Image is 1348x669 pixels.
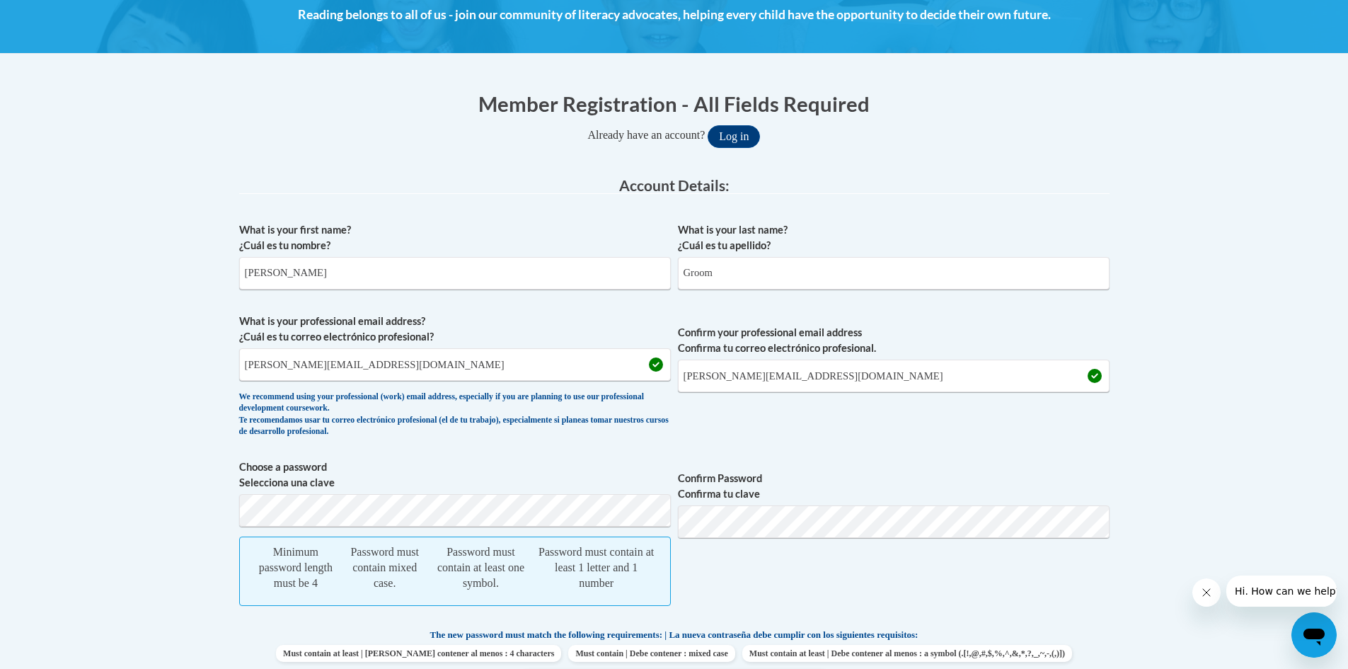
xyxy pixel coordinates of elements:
span: Already have an account? [588,129,705,141]
span: Must contain at least | [PERSON_NAME] contener al menos : 4 characters [276,645,561,662]
div: Password must contain at least one symbol. [432,544,530,591]
span: Account Details: [619,176,730,194]
span: The new password must match the following requirements: | La nueva contraseña debe cumplir con lo... [430,629,918,641]
span: Hi. How can we help? [8,10,115,21]
iframe: Button to launch messaging window [1291,612,1337,658]
div: We recommend using your professional (work) email address, especially if you are planning to use ... [239,391,671,438]
input: Metadata input [678,257,1110,290]
input: Metadata input [239,257,671,290]
iframe: Close message [1192,578,1221,607]
label: What is your first name? ¿Cuál es tu nombre? [239,222,671,253]
button: Log in [708,125,760,148]
span: Must contain at least | Debe contener al menos : a symbol (.[!,@,#,$,%,^,&,*,?,_,~,-,(,)]) [742,645,1072,662]
div: Minimum password length must be 4 [254,544,338,591]
span: Must contain | Debe contener : mixed case [568,645,735,662]
iframe: Message from company [1226,576,1337,607]
div: Password must contain mixed case. [345,544,425,591]
h1: Member Registration - All Fields Required [239,89,1110,118]
h4: Reading belongs to all of us - join our community of literacy advocates, helping every child have... [239,6,1110,24]
input: Required [678,360,1110,392]
label: What is your professional email address? ¿Cuál es tu correo electrónico profesional? [239,314,671,345]
label: Choose a password Selecciona una clave [239,459,671,491]
label: What is your last name? ¿Cuál es tu apellido? [678,222,1110,253]
div: Password must contain at least 1 letter and 1 number [537,544,656,591]
input: Metadata input [239,348,671,381]
label: Confirm Password Confirma tu clave [678,471,1110,502]
label: Confirm your professional email address Confirma tu correo electrónico profesional. [678,325,1110,356]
